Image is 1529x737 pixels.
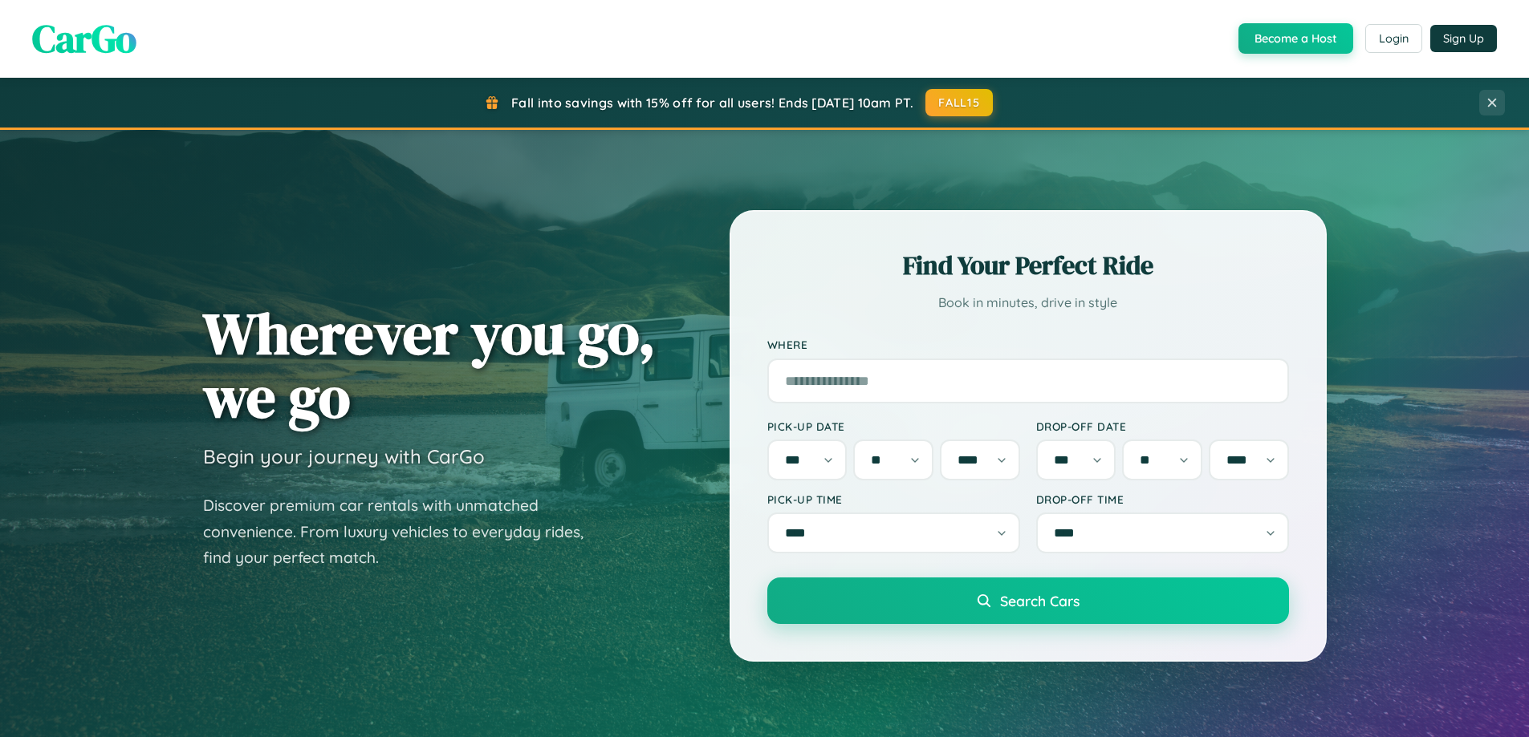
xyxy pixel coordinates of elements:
label: Where [767,338,1289,352]
label: Drop-off Date [1036,419,1289,433]
h3: Begin your journey with CarGo [203,444,485,468]
button: Search Cars [767,577,1289,624]
button: Login [1365,24,1422,53]
button: Sign Up [1430,25,1497,52]
span: Search Cars [1000,592,1080,609]
button: FALL15 [925,89,993,116]
button: Become a Host [1238,23,1353,54]
p: Discover premium car rentals with unmatched convenience. From luxury vehicles to everyday rides, ... [203,492,604,571]
label: Pick-up Time [767,492,1020,506]
label: Drop-off Time [1036,492,1289,506]
label: Pick-up Date [767,419,1020,433]
p: Book in minutes, drive in style [767,291,1289,314]
h1: Wherever you go, we go [203,302,656,428]
span: CarGo [32,12,136,65]
span: Fall into savings with 15% off for all users! Ends [DATE] 10am PT. [511,95,913,111]
h2: Find Your Perfect Ride [767,248,1289,283]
